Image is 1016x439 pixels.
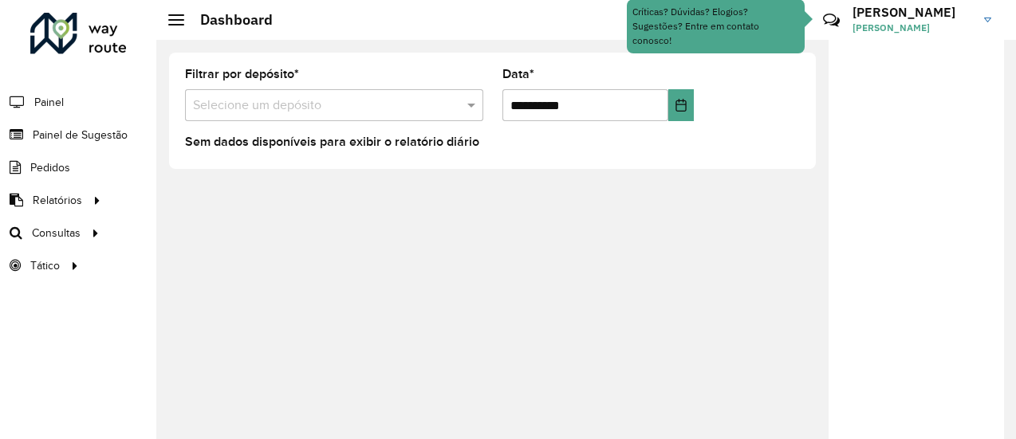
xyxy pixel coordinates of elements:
span: Painel de Sugestão [33,127,128,143]
span: [PERSON_NAME] [853,21,972,35]
a: Contato Rápido [814,3,849,37]
span: Relatórios [33,192,82,209]
span: Painel [34,94,64,111]
span: Tático [30,257,60,274]
h3: [PERSON_NAME] [853,5,972,20]
label: Data [502,65,534,84]
label: Filtrar por depósito [185,65,299,84]
span: Consultas [32,225,81,241]
button: Choose Date [668,89,694,121]
span: Pedidos [30,159,70,176]
label: Sem dados disponíveis para exibir o relatório diário [185,132,479,151]
h2: Dashboard [184,11,273,29]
